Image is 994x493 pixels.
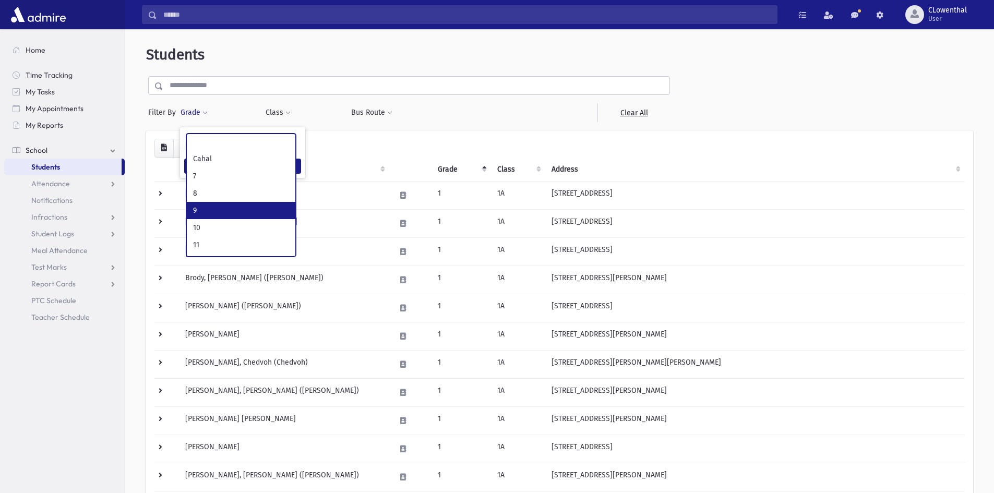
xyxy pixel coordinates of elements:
td: 1A [491,181,545,209]
th: Student: activate to sort column ascending [179,158,389,182]
td: [STREET_ADDRESS] [545,237,965,266]
td: 1 [432,266,491,294]
td: [PERSON_NAME] [179,237,389,266]
a: Meal Attendance [4,242,125,259]
td: 1 [432,181,491,209]
a: My Reports [4,117,125,134]
span: Meal Attendance [31,246,88,255]
span: PTC Schedule [31,296,76,305]
td: 1A [491,463,545,491]
td: [STREET_ADDRESS][PERSON_NAME] [545,322,965,350]
li: Cahal [187,150,295,167]
li: 9 [187,202,295,219]
input: Search [157,5,777,24]
span: Student Logs [31,229,74,238]
td: 1A [491,350,545,378]
a: Test Marks [4,259,125,275]
a: PTC Schedule [4,292,125,309]
td: [STREET_ADDRESS][PERSON_NAME][PERSON_NAME] [545,350,965,378]
th: Grade: activate to sort column descending [432,158,491,182]
span: My Tasks [26,87,55,97]
td: 1 [432,406,491,435]
span: Attendance [31,179,70,188]
button: Filter [184,159,301,174]
span: Report Cards [31,279,76,288]
td: [STREET_ADDRESS][PERSON_NAME] [545,406,965,435]
td: [PERSON_NAME] [179,435,389,463]
td: [STREET_ADDRESS][PERSON_NAME] [545,266,965,294]
li: 8 [187,185,295,202]
td: 1A [491,406,545,435]
td: [PERSON_NAME], [PERSON_NAME] ([PERSON_NAME]) [179,378,389,406]
td: 1A [491,294,545,322]
span: User [928,15,967,23]
td: 1 [432,463,491,491]
td: 1A [491,209,545,237]
button: Class [265,103,291,122]
li: 11 [187,236,295,254]
td: Brody, [PERSON_NAME] ([PERSON_NAME]) [179,266,389,294]
td: [PERSON_NAME] [179,181,389,209]
td: 1 [432,378,491,406]
th: Address: activate to sort column ascending [545,158,965,182]
td: 1A [491,322,545,350]
button: CSV [154,139,174,158]
a: Report Cards [4,275,125,292]
span: Test Marks [31,262,67,272]
td: [PERSON_NAME] [PERSON_NAME] [179,406,389,435]
span: Time Tracking [26,70,73,80]
a: Home [4,42,125,58]
td: 1 [432,209,491,237]
a: My Tasks [4,83,125,100]
td: [PERSON_NAME], [PERSON_NAME] [179,209,389,237]
a: School [4,142,125,159]
li: 7 [187,167,295,185]
td: 1A [491,237,545,266]
td: [STREET_ADDRESS] [545,435,965,463]
span: Students [31,162,60,172]
td: 1A [491,378,545,406]
a: My Appointments [4,100,125,117]
a: Teacher Schedule [4,309,125,326]
a: Time Tracking [4,67,125,83]
button: Grade [180,103,208,122]
a: Infractions [4,209,125,225]
span: Infractions [31,212,67,222]
td: [STREET_ADDRESS] [545,181,965,209]
a: Student Logs [4,225,125,242]
span: Students [146,46,205,63]
td: 1 [432,350,491,378]
td: 1A [491,266,545,294]
span: Filter By [148,107,180,118]
button: Bus Route [351,103,393,122]
td: [STREET_ADDRESS] [545,294,965,322]
td: 1 [432,294,491,322]
img: AdmirePro [8,4,68,25]
td: 1 [432,237,491,266]
span: School [26,146,47,155]
td: [STREET_ADDRESS][PERSON_NAME] [545,463,965,491]
span: CLowenthal [928,6,967,15]
a: Students [4,159,122,175]
span: My Reports [26,121,63,130]
a: Notifications [4,192,125,209]
th: Class: activate to sort column ascending [491,158,545,182]
td: 1A [491,435,545,463]
td: 1 [432,435,491,463]
a: Clear All [597,103,670,122]
td: [PERSON_NAME], Chedvoh (Chedvoh) [179,350,389,378]
span: Home [26,45,45,55]
button: Print [173,139,194,158]
td: 1 [432,322,491,350]
span: My Appointments [26,104,83,113]
a: Attendance [4,175,125,192]
li: 10 [187,219,295,236]
td: [PERSON_NAME] [179,322,389,350]
span: Notifications [31,196,73,205]
td: [STREET_ADDRESS] [545,209,965,237]
li: 12 [187,254,295,271]
td: [PERSON_NAME] ([PERSON_NAME]) [179,294,389,322]
td: [STREET_ADDRESS][PERSON_NAME] [545,378,965,406]
td: [PERSON_NAME], [PERSON_NAME] ([PERSON_NAME]) [179,463,389,491]
span: Teacher Schedule [31,312,90,322]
